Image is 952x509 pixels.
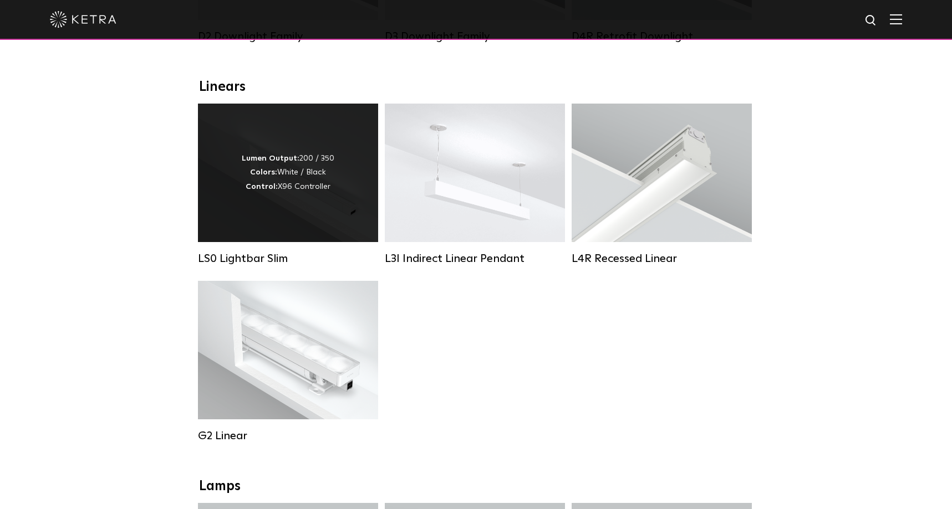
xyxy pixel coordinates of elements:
div: Lamps [199,479,754,495]
div: L3I Indirect Linear Pendant [385,252,565,265]
div: LS0 Lightbar Slim [198,252,378,265]
img: Hamburger%20Nav.svg [890,14,902,24]
div: 200 / 350 White / Black X96 Controller [242,152,334,194]
a: L4R Recessed Linear Lumen Output:400 / 600 / 800 / 1000Colors:White / BlackControl:Lutron Clear C... [572,104,752,264]
div: G2 Linear [198,429,378,443]
div: Linears [199,79,754,95]
strong: Control: [246,183,278,191]
a: G2 Linear Lumen Output:400 / 700 / 1000Colors:WhiteBeam Angles:Flood / [GEOGRAPHIC_DATA] / Narrow... [198,281,378,441]
a: L3I Indirect Linear Pendant Lumen Output:400 / 600 / 800 / 1000Housing Colors:White / BlackContro... [385,104,565,264]
a: LS0 Lightbar Slim Lumen Output:200 / 350Colors:White / BlackControl:X96 Controller [198,104,378,264]
strong: Colors: [250,168,277,176]
strong: Lumen Output: [242,155,299,162]
img: ketra-logo-2019-white [50,11,116,28]
div: L4R Recessed Linear [572,252,752,265]
img: search icon [864,14,878,28]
